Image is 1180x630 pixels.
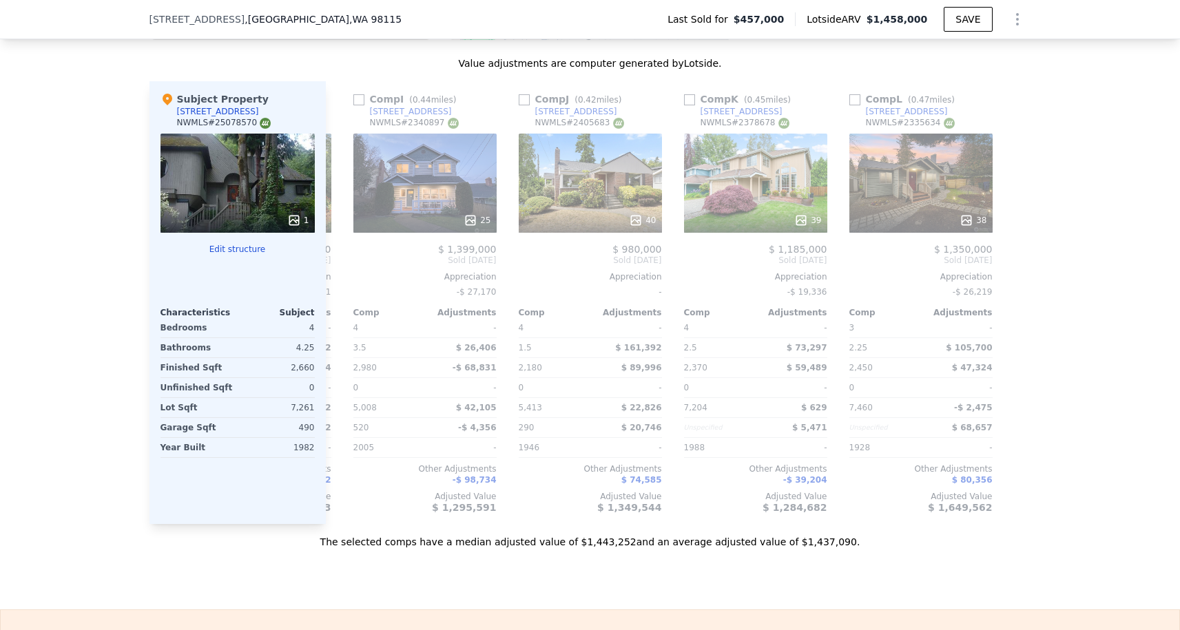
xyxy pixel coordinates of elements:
div: NWMLS # 2340897 [370,117,459,129]
div: - [924,318,993,337]
div: 3.5 [353,338,422,357]
div: NWMLS # 2335634 [866,117,955,129]
span: Sold [DATE] [353,255,497,266]
span: 4 [519,323,524,333]
div: Adjustments [756,307,827,318]
span: -$ 68,831 [453,363,497,372]
div: [STREET_ADDRESS] [866,106,948,117]
div: [STREET_ADDRESS] [535,106,617,117]
div: Subject [238,307,315,318]
span: 7,204 [684,403,707,412]
span: 0.45 [747,95,766,105]
div: Comp [519,307,590,318]
span: 2,980 [353,363,377,372]
div: Comp [849,307,921,318]
div: Value adjustments are computer generated by Lotside . [149,56,1031,70]
div: 1 [287,213,309,227]
div: 1988 [684,438,753,457]
div: Unspecified [684,418,753,437]
div: 0 [240,378,315,397]
span: $ 89,996 [621,363,662,372]
span: $ 68,657 [952,423,993,432]
span: -$ 4,356 [458,423,496,432]
img: NWMLS Logo [778,118,789,129]
span: 2,180 [519,363,542,372]
span: 7,460 [849,403,873,412]
img: NWMLS Logo [944,118,955,129]
div: Appreciation [519,271,662,282]
span: 4 [353,323,359,333]
span: $ 980,000 [612,244,661,255]
div: - [428,378,497,397]
div: Bathrooms [161,338,235,357]
span: -$ 19,336 [787,287,827,297]
img: NWMLS Logo [613,118,624,129]
div: Comp I [353,92,462,106]
div: Other Adjustments [353,463,497,474]
span: $ 1,349,544 [597,502,661,513]
div: Bedrooms [161,318,235,337]
div: Lot Sqft [161,398,235,417]
div: Comp J [519,92,628,106]
div: Appreciation [684,271,827,282]
div: - [428,318,497,337]
span: Last Sold for [667,12,734,26]
span: , [GEOGRAPHIC_DATA] [245,12,402,26]
span: $ 1,295,591 [432,502,496,513]
div: NWMLS # 2378678 [701,117,789,129]
span: $ 80,356 [952,475,993,485]
span: [STREET_ADDRESS] [149,12,245,26]
img: NWMLS Logo [448,118,459,129]
div: Unfinished Sqft [161,378,235,397]
a: [STREET_ADDRESS] [849,106,948,117]
div: Other Adjustments [684,463,827,474]
span: -$ 2,475 [954,403,992,412]
div: Appreciation [849,271,993,282]
span: $ 26,406 [456,343,497,353]
span: $ 629 [801,403,827,412]
span: -$ 39,204 [783,475,827,485]
div: 38 [960,213,986,227]
a: [STREET_ADDRESS] [519,106,617,117]
span: $457,000 [734,12,785,26]
div: Adjusted Value [684,491,827,502]
span: $ 42,105 [456,403,497,412]
span: $ 105,700 [946,343,992,353]
div: Comp K [684,92,796,106]
div: [STREET_ADDRESS] [701,106,783,117]
span: Sold [DATE] [849,255,993,266]
span: 290 [519,423,535,432]
div: - [593,318,662,337]
div: 4.25 [240,338,315,357]
span: 5,413 [519,403,542,412]
div: Garage Sqft [161,418,235,437]
div: [STREET_ADDRESS] [177,106,259,117]
div: 1946 [519,438,588,457]
span: -$ 98,734 [453,475,497,485]
span: 0.44 [413,95,431,105]
span: Lotside ARV [807,12,866,26]
button: SAVE [944,7,992,32]
span: 0.42 [578,95,597,105]
div: [STREET_ADDRESS] [370,106,452,117]
div: - [924,378,993,397]
span: ( miles) [569,95,627,105]
div: 2.5 [684,338,753,357]
button: Edit structure [161,244,315,255]
div: - [593,378,662,397]
span: $ 1,185,000 [769,244,827,255]
span: 2,450 [849,363,873,372]
div: The selected comps have a median adjusted value of $1,443,252 and an average adjusted value of $1... [149,524,1031,549]
span: $ 20,746 [621,423,662,432]
span: $ 1,284,682 [763,502,827,513]
span: Sold [DATE] [519,255,662,266]
span: 0 [519,383,524,392]
div: - [758,438,827,457]
span: $ 47,324 [952,363,993,372]
div: - [519,282,662,302]
div: Comp L [849,92,961,106]
div: 2.25 [849,338,918,357]
span: , WA 98115 [349,14,402,25]
div: Subject Property [161,92,269,106]
span: 5,008 [353,403,377,412]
